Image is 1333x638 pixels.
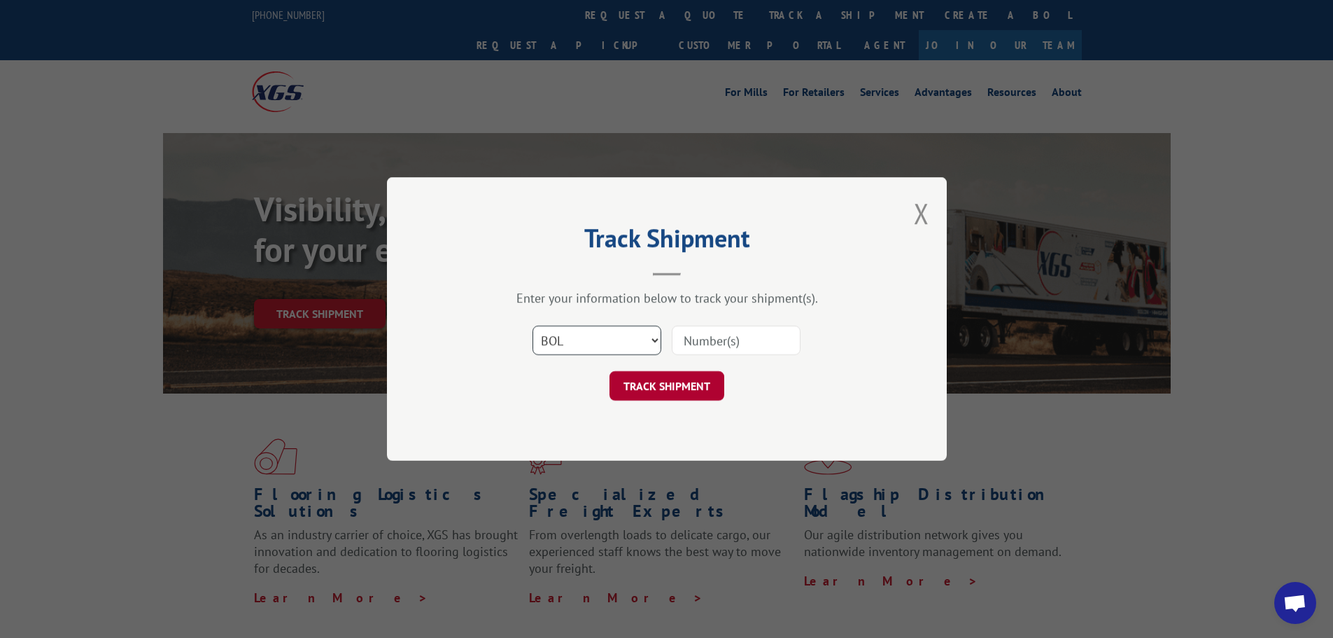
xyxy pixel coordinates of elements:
button: Close modal [914,195,929,232]
input: Number(s) [672,326,800,355]
div: Open chat [1274,582,1316,624]
button: TRACK SHIPMENT [609,371,724,401]
h2: Track Shipment [457,228,877,255]
div: Enter your information below to track your shipment(s). [457,290,877,306]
